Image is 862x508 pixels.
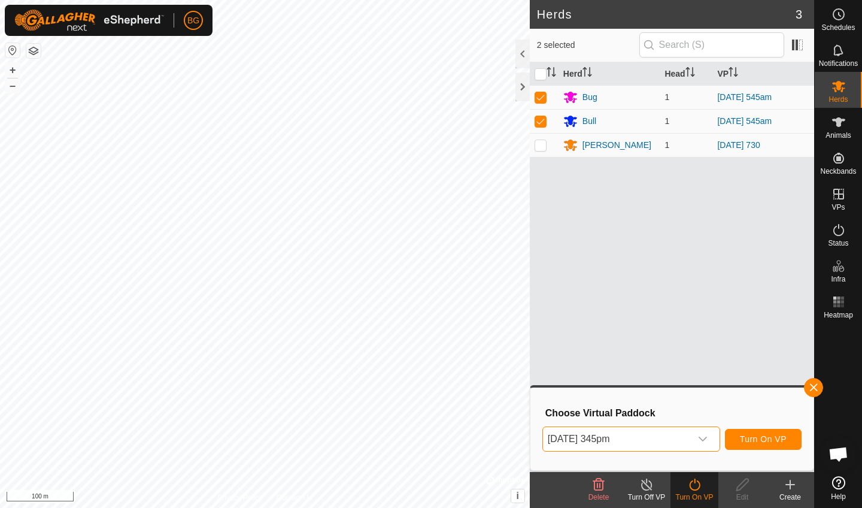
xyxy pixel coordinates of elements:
[511,489,524,503] button: i
[545,407,802,419] h3: Choose Virtual Paddock
[718,492,766,503] div: Edit
[828,96,848,103] span: Herds
[825,132,851,139] span: Animals
[543,427,691,451] span: 2025-09-27 345pm
[5,43,20,58] button: Reset Map
[820,168,856,175] span: Neckbands
[725,429,802,450] button: Turn On VP
[582,139,651,152] div: [PERSON_NAME]
[664,116,669,126] span: 1
[740,434,787,444] span: Turn On VP
[277,492,312,503] a: Contact Us
[717,92,772,102] a: [DATE] 545am
[517,491,519,501] span: i
[796,5,802,23] span: 3
[588,493,609,501] span: Delete
[26,44,41,58] button: Map Layers
[5,63,20,77] button: +
[582,91,597,104] div: Bug
[729,69,738,78] p-sorticon: Activate to sort
[537,39,639,52] span: 2 selected
[664,140,669,150] span: 1
[831,493,846,500] span: Help
[712,62,814,86] th: VP
[824,312,853,319] span: Heatmap
[547,69,556,78] p-sorticon: Activate to sort
[660,62,712,86] th: Head
[670,492,718,503] div: Turn On VP
[217,492,262,503] a: Privacy Policy
[717,116,772,126] a: [DATE] 545am
[821,24,855,31] span: Schedules
[831,204,845,211] span: VPs
[582,69,592,78] p-sorticon: Activate to sort
[766,492,814,503] div: Create
[685,69,695,78] p-sorticon: Activate to sort
[691,427,715,451] div: dropdown trigger
[821,436,857,472] div: Open chat
[815,471,862,505] a: Help
[828,240,848,247] span: Status
[537,7,796,22] h2: Herds
[623,492,670,503] div: Turn Off VP
[717,140,760,150] a: [DATE] 730
[187,14,199,27] span: BG
[831,276,845,283] span: Infra
[639,32,784,58] input: Search (S)
[559,62,660,86] th: Herd
[819,60,858,67] span: Notifications
[5,78,20,93] button: –
[582,115,596,128] div: Bull
[664,92,669,102] span: 1
[14,10,164,31] img: Gallagher Logo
